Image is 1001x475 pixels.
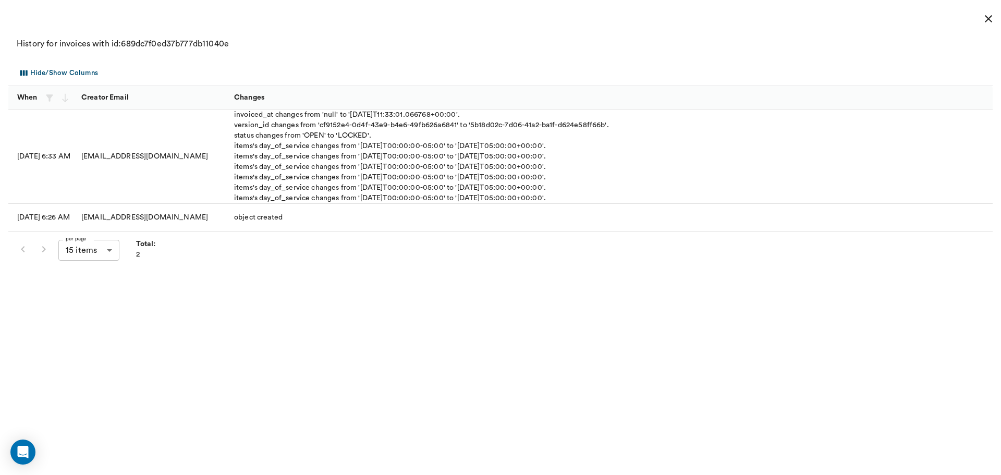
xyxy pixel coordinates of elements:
[17,94,38,101] strong: When
[17,38,984,50] div: History for invoices with id:689dc7f0ed37b777db11040e
[967,90,982,105] button: Sort
[17,151,70,162] div: 08/14/25 6:33 AM
[234,172,609,182] div: items's day_of_service changes from '[DATE]T00:00:00-05:00' to '[DATE]T05:00:00+00:00'.
[234,212,283,223] div: Created
[234,162,609,172] div: items's day_of_service changes from '[DATE]T00:00:00-05:00' to '[DATE]T05:00:00+00:00'.
[66,235,87,242] label: per page
[234,182,609,193] div: items's day_of_service changes from '[DATE]T00:00:00-05:00' to '[DATE]T05:00:00+00:00'.
[76,109,229,204] div: [EMAIL_ADDRESS][DOMAIN_NAME]
[234,141,609,151] div: items's day_of_service changes from '[DATE]T00:00:00-05:00' to '[DATE]T05:00:00+00:00'.
[234,130,609,141] div: status changes from 'OPEN' to 'LOCKED'.
[76,204,229,231] div: [EMAIL_ADDRESS][DOMAIN_NAME]
[58,240,119,261] div: 15 items
[234,151,609,162] div: items's day_of_service changes from '[DATE]T00:00:00-05:00' to '[DATE]T05:00:00+00:00'.
[136,240,156,248] strong: Total:
[234,83,264,112] div: Changes
[234,212,283,223] div: object created
[15,65,101,81] button: Select columns
[234,120,609,130] div: version_id changes from 'cf9152e4-0d4f-43e9-b4e6-49fb626a6841' to '5b18d02c-7d06-41a2-ba1f-d624e5...
[978,8,999,29] button: close
[136,239,156,260] div: 2
[17,212,70,223] div: 08/14/25 6:26 AM
[234,109,609,120] div: invoiced_at changes from 'null' to '[DATE]T11:33:01.066768+00:00'.
[229,86,993,109] div: Changes
[234,193,609,203] div: items's day_of_service changes from '[DATE]T00:00:00-05:00' to '[DATE]T05:00:00+00:00'.
[10,440,35,465] div: Open Intercom Messenger
[81,94,129,101] strong: Creator Email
